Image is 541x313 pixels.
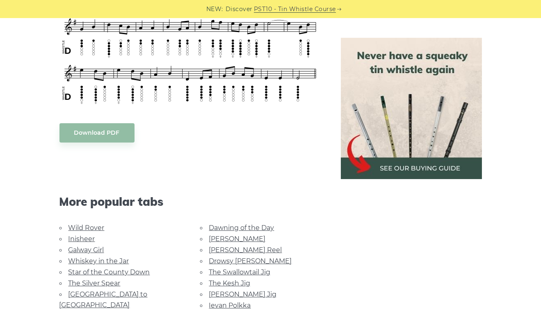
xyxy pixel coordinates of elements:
a: [PERSON_NAME] Jig [209,290,277,298]
a: Download PDF [59,123,135,143]
img: tin whistle buying guide [341,38,482,179]
a: Ievan Polkka [209,301,251,309]
a: Whiskey in the Jar [68,257,129,265]
a: The Silver Spear [68,279,121,287]
a: [PERSON_NAME] [209,235,266,243]
a: Drowsy [PERSON_NAME] [209,257,292,265]
a: Wild Rover [68,224,105,232]
a: Dawning of the Day [209,224,274,232]
a: [GEOGRAPHIC_DATA] to [GEOGRAPHIC_DATA] [59,290,148,309]
span: More popular tabs [59,195,321,209]
a: Galway Girl [68,246,104,254]
a: PST10 - Tin Whistle Course [254,5,336,14]
span: NEW: [206,5,223,14]
a: [PERSON_NAME] Reel [209,246,282,254]
a: Star of the County Down [68,268,150,276]
a: Inisheer [68,235,95,243]
span: Discover [226,5,253,14]
a: The Swallowtail Jig [209,268,271,276]
a: The Kesh Jig [209,279,251,287]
